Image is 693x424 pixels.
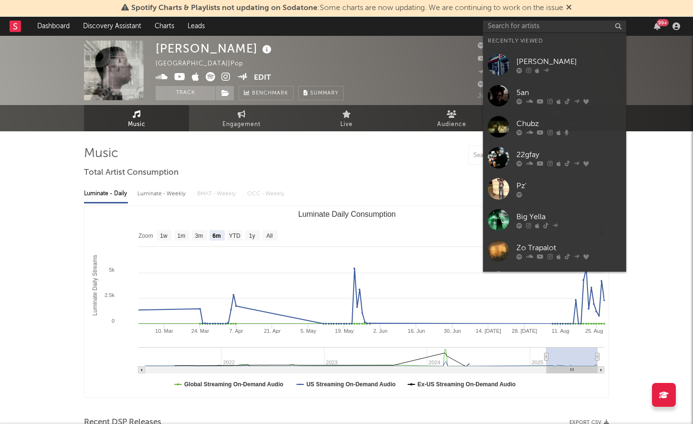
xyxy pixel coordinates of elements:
[84,206,609,397] svg: Luminate Daily Consumption
[444,328,461,334] text: 30. Jun
[437,119,466,130] span: Audience
[478,82,568,88] span: 27,197 Monthly Listeners
[469,152,569,159] input: Search by song name or URL
[254,72,271,84] button: Edit
[516,56,621,67] div: [PERSON_NAME]
[105,292,115,298] text: 2.5k
[160,233,168,239] text: 1w
[483,235,626,266] a: Zo Trapalot
[76,17,148,36] a: Discovery Assistant
[84,105,189,131] a: Music
[483,266,626,297] a: Yg Teck
[155,328,173,334] text: 10. Mar
[249,233,255,239] text: 1y
[222,119,261,130] span: Engagement
[516,87,621,98] div: 5an
[566,4,572,12] span: Dismiss
[335,328,354,334] text: 19. May
[298,86,344,100] button: Summary
[109,267,115,273] text: 5k
[92,255,98,316] text: Luminate Daily Streams
[483,80,626,111] a: 5an
[488,35,621,47] div: Recently Viewed
[516,118,621,129] div: Chubz
[266,233,273,239] text: All
[408,328,425,334] text: 16. Jun
[552,328,569,334] text: 11. Aug
[137,186,188,202] div: Luminate - Weekly
[310,91,338,96] span: Summary
[84,167,178,179] span: Total Artist Consumption
[478,69,496,75] span: 35
[483,173,626,204] a: Pz'
[131,4,317,12] span: Spotify Charts & Playlists not updating on Sodatone
[516,211,621,223] div: Big Yella
[294,105,399,131] a: Live
[184,381,283,388] text: Global Streaming On-Demand Audio
[31,17,76,36] a: Dashboard
[239,86,294,100] a: Benchmark
[181,17,211,36] a: Leads
[516,180,621,191] div: Pz'
[476,328,501,334] text: 14. [DATE]
[478,43,506,49] span: 3,323
[229,233,241,239] text: YTD
[138,233,153,239] text: Zoom
[156,58,254,70] div: [GEOGRAPHIC_DATA] | Pop
[156,41,274,56] div: [PERSON_NAME]
[478,56,507,62] span: 5,340
[156,86,215,100] button: Track
[483,111,626,142] a: Chubz
[298,210,396,218] text: Luminate Daily Consumption
[131,4,563,12] span: : Some charts are now updating. We are continuing to work on the issue
[373,328,388,334] text: 2. Jun
[230,328,243,334] text: 7. Apr
[300,328,316,334] text: 5. May
[112,318,115,324] text: 0
[212,233,220,239] text: 6m
[512,328,537,334] text: 28. [DATE]
[264,328,281,334] text: 21. Apr
[252,88,288,99] span: Benchmark
[585,328,603,334] text: 25. Aug
[654,22,661,30] button: 99+
[148,17,181,36] a: Charts
[128,119,146,130] span: Music
[191,328,210,334] text: 24. Mar
[483,49,626,80] a: [PERSON_NAME]
[483,142,626,173] a: 22gfay
[178,233,186,239] text: 1m
[195,233,203,239] text: 3m
[418,381,516,388] text: Ex-US Streaming On-Demand Audio
[189,105,294,131] a: Engagement
[516,149,621,160] div: 22gfay
[483,204,626,235] a: Big Yella
[657,19,669,26] div: 99 +
[483,21,626,32] input: Search for artists
[516,242,621,254] div: Zo Trapalot
[306,381,396,388] text: US Streaming On-Demand Audio
[84,186,128,202] div: Luminate - Daily
[399,105,504,131] a: Audience
[478,93,534,99] span: Jump Score: 20.0
[340,119,353,130] span: Live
